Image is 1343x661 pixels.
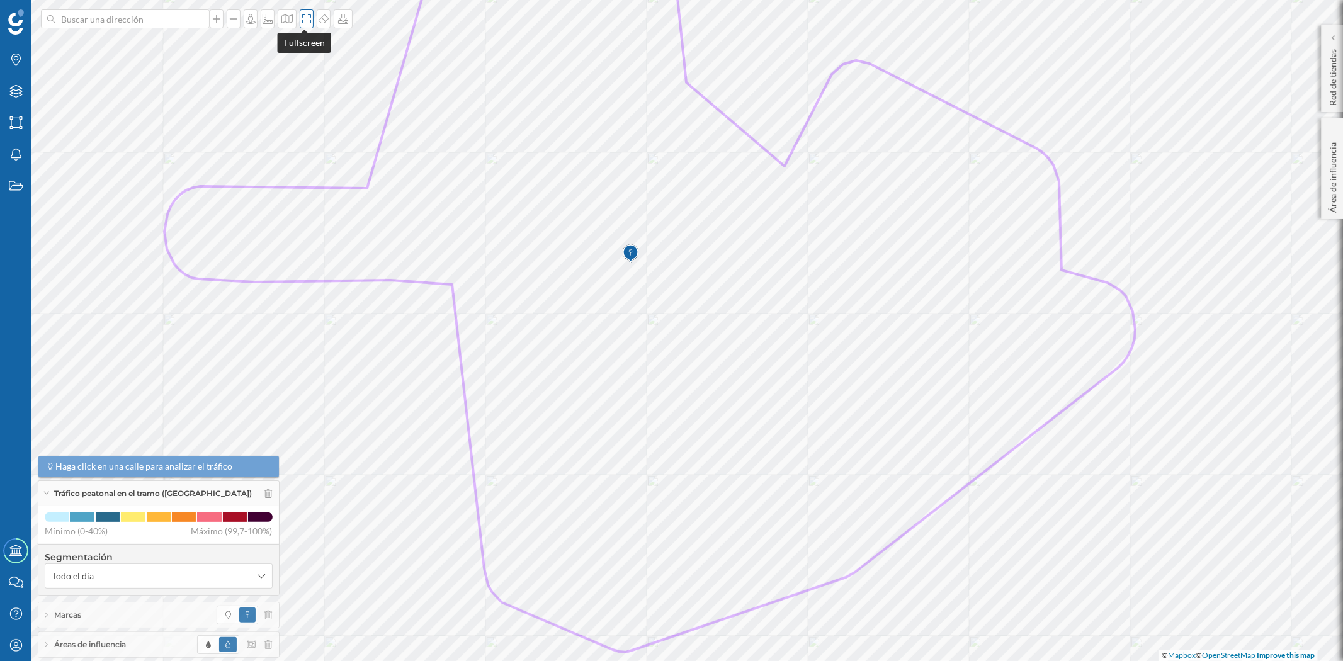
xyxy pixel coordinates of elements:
[54,488,252,499] span: Tráfico peatonal en el tramo ([GEOGRAPHIC_DATA])
[8,9,24,35] img: Geoblink Logo
[278,33,331,53] div: Fullscreen
[1327,44,1339,106] p: Red de tiendas
[45,525,108,538] span: Mínimo (0-40%)
[191,525,273,538] span: Máximo (99,7-100%)
[54,609,81,621] span: Marcas
[52,570,94,582] span: Todo el día
[25,9,70,20] span: Soporte
[623,241,638,266] img: Marker
[54,639,126,650] span: Áreas de influencia
[1159,650,1318,661] div: © ©
[1168,650,1196,660] a: Mapbox
[56,460,233,473] span: Haga click en una calle para analizar el tráfico
[1327,137,1339,213] p: Área de influencia
[1257,650,1315,660] a: Improve this map
[45,551,273,563] h4: Segmentación
[1202,650,1255,660] a: OpenStreetMap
